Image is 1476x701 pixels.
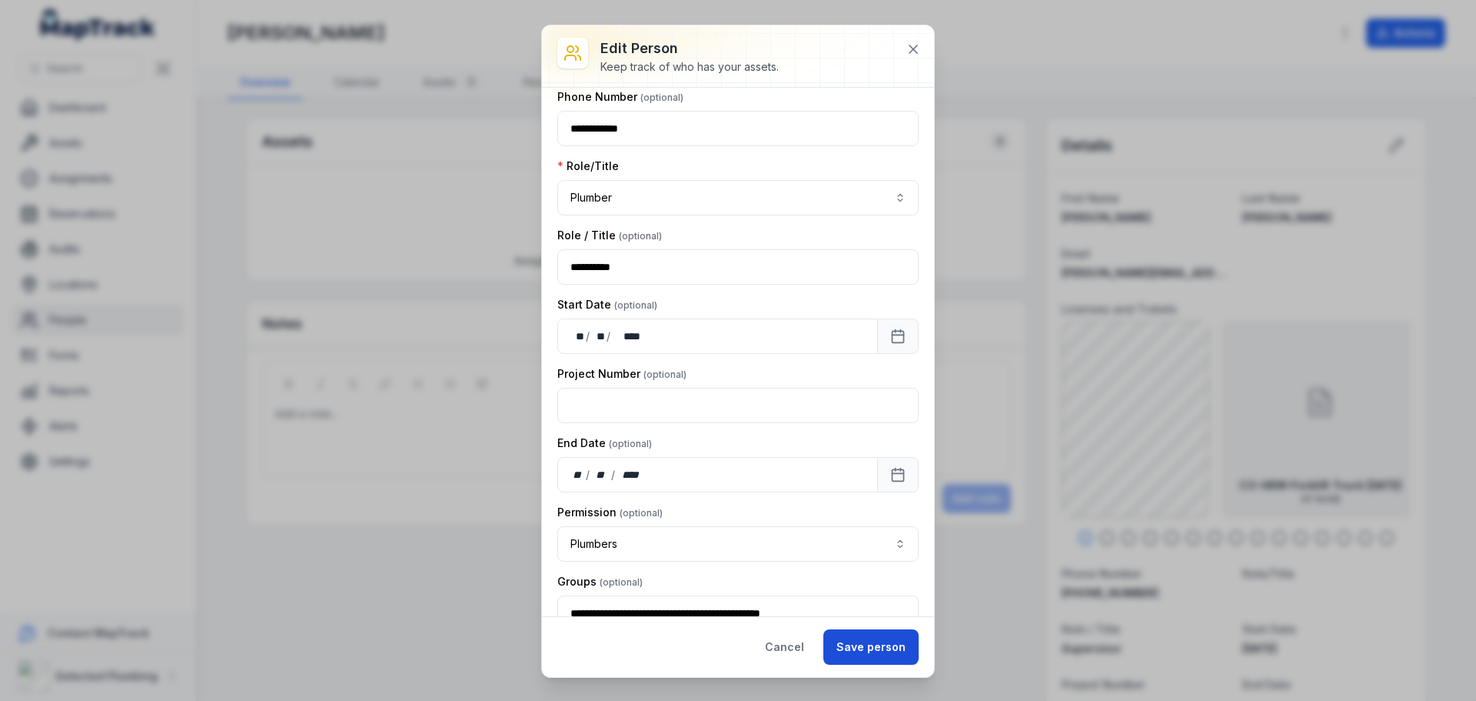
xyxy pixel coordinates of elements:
div: Keep track of who has your assets. [600,59,779,75]
button: Calendar [877,319,919,354]
label: Permission [557,505,663,520]
div: day, [570,467,586,482]
div: / [607,329,612,344]
h3: Edit person [600,38,779,59]
button: Plumbers [557,526,919,562]
div: year, [617,467,645,482]
button: Cancel [752,629,817,665]
button: Plumber [557,180,919,215]
label: End Date [557,436,652,451]
label: Role/Title [557,159,619,174]
label: Phone Number [557,89,683,105]
div: / [611,467,617,482]
div: / [586,467,591,482]
label: Project Number [557,366,686,382]
div: / [586,329,591,344]
div: month, [591,329,607,344]
button: Save person [823,629,919,665]
label: Start Date [557,297,657,312]
div: month, [591,467,612,482]
label: Role / Title [557,228,662,243]
button: Calendar [877,457,919,492]
div: year, [612,329,641,344]
div: day, [570,329,586,344]
label: Groups [557,574,643,589]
